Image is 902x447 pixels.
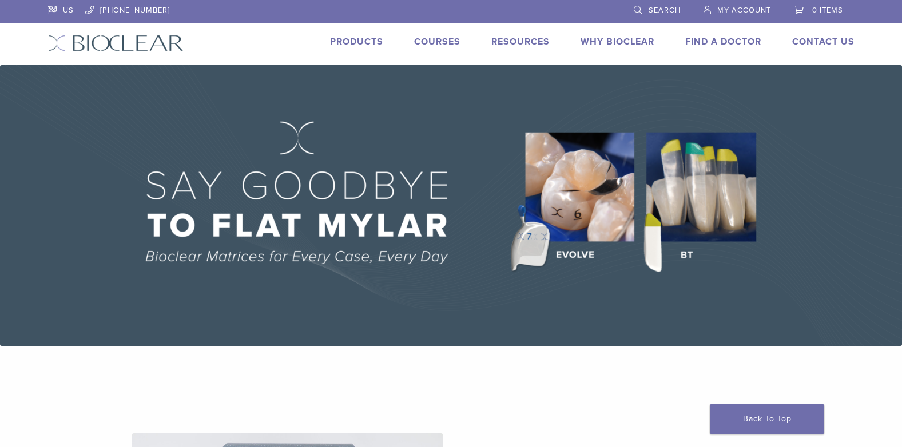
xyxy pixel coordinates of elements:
[48,35,184,51] img: Bioclear
[710,404,824,434] a: Back To Top
[491,36,550,47] a: Resources
[685,36,761,47] a: Find A Doctor
[330,36,383,47] a: Products
[717,6,771,15] span: My Account
[414,36,460,47] a: Courses
[792,36,855,47] a: Contact Us
[812,6,843,15] span: 0 items
[581,36,654,47] a: Why Bioclear
[649,6,681,15] span: Search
